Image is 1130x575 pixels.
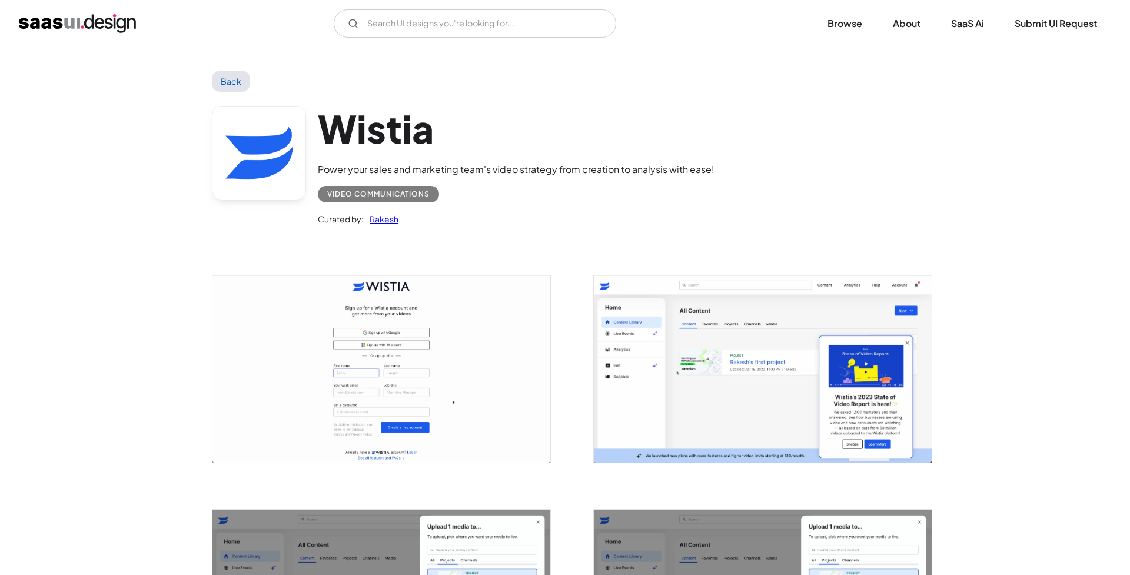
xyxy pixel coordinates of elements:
[594,275,932,462] img: 64217b021cc24c5b74a6d275_Wistia%E2%80%99s%20Welcome%20content%20library%20screen%20UI.png
[364,212,398,226] a: Rakesh
[594,275,932,462] a: open lightbox
[318,162,714,177] div: Power your sales and marketing team's video strategy from creation to analysis with ease!
[327,187,430,201] div: Video Communications
[19,14,136,33] a: home
[813,11,876,36] a: Browse
[879,11,935,36] a: About
[318,106,714,151] h1: Wistia
[212,71,250,92] a: Back
[334,9,616,38] input: Search UI designs you're looking for...
[212,275,550,462] a: open lightbox
[334,9,616,38] form: Email Form
[212,275,550,462] img: 64217b024ea429035a2a0061_Wistia%E2%80%99s%20Sign%20up%20screen%20UI.png
[937,11,998,36] a: SaaS Ai
[1001,11,1111,36] a: Submit UI Request
[318,212,364,226] div: Curated by:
